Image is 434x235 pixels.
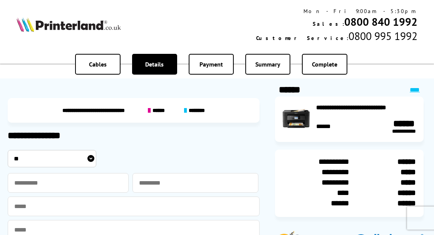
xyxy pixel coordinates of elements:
[344,15,417,29] a: 0800 840 1992
[349,29,417,43] span: 0800 995 1992
[313,20,344,27] span: Sales:
[255,60,280,68] span: Summary
[89,60,107,68] span: Cables
[312,60,337,68] span: Complete
[17,17,121,32] img: Printerland Logo
[256,35,349,42] span: Customer Service:
[199,60,223,68] span: Payment
[145,60,164,68] span: Details
[256,8,417,15] div: Mon - Fri 9:00am - 5:30pm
